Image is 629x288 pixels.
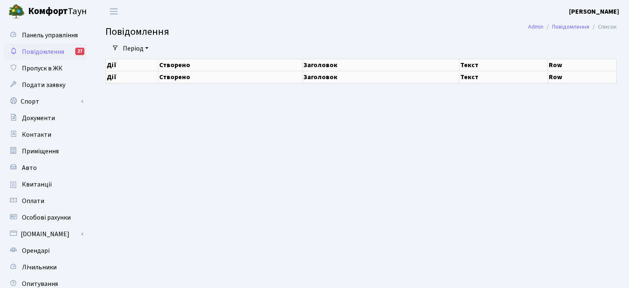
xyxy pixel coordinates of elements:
[548,59,617,71] th: Row
[22,263,57,272] span: Лічильники
[4,27,87,44] a: Панель управління
[22,180,52,189] span: Квитанції
[120,41,152,56] a: Період
[552,22,589,31] a: Повідомлення
[22,80,65,90] span: Подати заявку
[105,24,169,39] span: Повідомлення
[28,5,87,19] span: Таун
[22,246,50,255] span: Орендарі
[103,5,124,18] button: Переключити навігацію
[4,226,87,242] a: [DOMAIN_NAME]
[4,176,87,193] a: Квитанції
[75,48,84,55] div: 27
[28,5,68,18] b: Комфорт
[4,160,87,176] a: Авто
[22,147,59,156] span: Приміщення
[569,7,619,17] a: [PERSON_NAME]
[528,22,543,31] a: Admin
[4,77,87,93] a: Подати заявку
[106,71,158,83] th: Дії
[106,59,158,71] th: Дії
[4,143,87,160] a: Приміщення
[4,110,87,126] a: Документи
[4,126,87,143] a: Контакти
[22,31,78,40] span: Панель управління
[459,59,548,71] th: Текст
[22,213,71,222] span: Особові рахунки
[4,44,87,60] a: Повідомлення27
[548,71,617,83] th: Row
[4,93,87,110] a: Спорт
[4,209,87,226] a: Особові рахунки
[22,163,37,172] span: Авто
[516,18,629,36] nav: breadcrumb
[4,60,87,77] a: Пропуск в ЖК
[158,59,302,71] th: Створено
[8,3,25,20] img: logo.png
[22,196,44,206] span: Оплати
[4,242,87,259] a: Орендарі
[589,22,617,31] li: Список
[4,193,87,209] a: Оплати
[22,64,62,73] span: Пропуск в ЖК
[302,59,459,71] th: Заголовок
[569,7,619,16] b: [PERSON_NAME]
[158,71,302,83] th: Створено
[459,71,548,83] th: Текст
[4,259,87,276] a: Лічильники
[22,47,64,56] span: Повідомлення
[22,130,51,139] span: Контакти
[302,71,459,83] th: Заголовок
[22,114,55,123] span: Документи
